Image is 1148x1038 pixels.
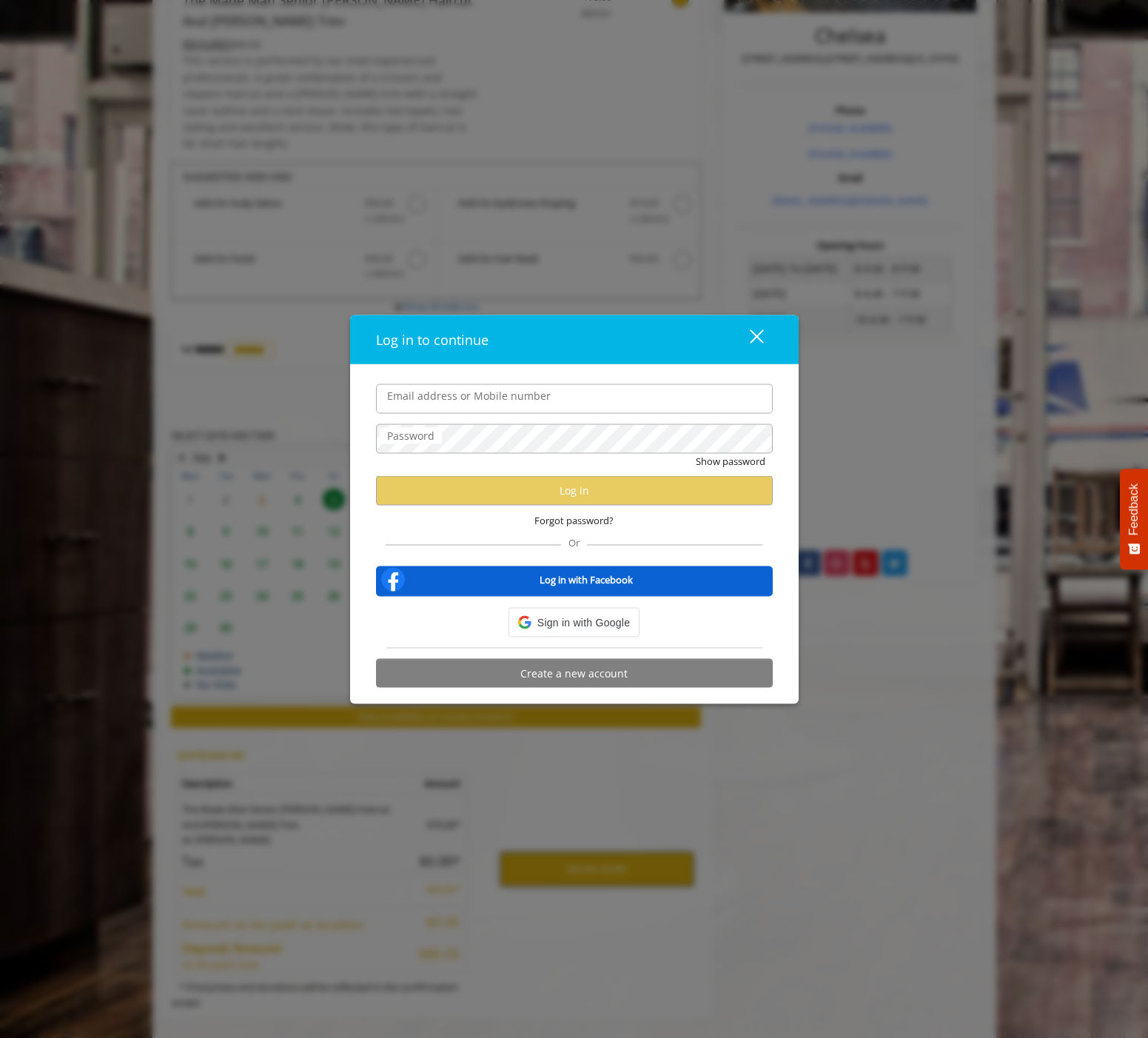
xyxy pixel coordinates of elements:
[380,427,442,443] label: Password
[722,324,773,355] button: close dialog
[733,329,762,351] div: close dialog
[376,384,773,413] input: Email address or Mobile number
[380,387,558,404] label: Email address or Mobile number
[537,615,630,631] span: Sign in with Google
[376,659,773,688] button: Create a new account
[508,608,640,637] div: Sign in with Google
[561,536,587,549] span: Or
[376,476,773,505] button: Log in
[376,330,489,348] span: Log in to continue
[540,572,633,587] b: Log in with Facebook
[696,453,765,469] button: Show password
[376,423,773,453] input: Password
[534,512,614,528] span: Forgot password?
[1120,469,1148,569] button: Feedback - Show survey
[1127,483,1141,535] span: Feedback
[378,565,408,595] img: facebook-logo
